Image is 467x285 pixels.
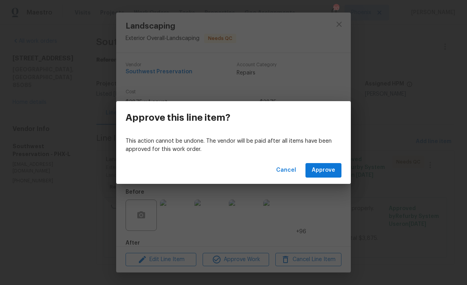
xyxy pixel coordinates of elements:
[276,165,296,175] span: Cancel
[126,137,341,154] p: This action cannot be undone. The vendor will be paid after all items have been approved for this...
[305,163,341,178] button: Approve
[312,165,335,175] span: Approve
[273,163,299,178] button: Cancel
[126,112,230,123] h3: Approve this line item?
